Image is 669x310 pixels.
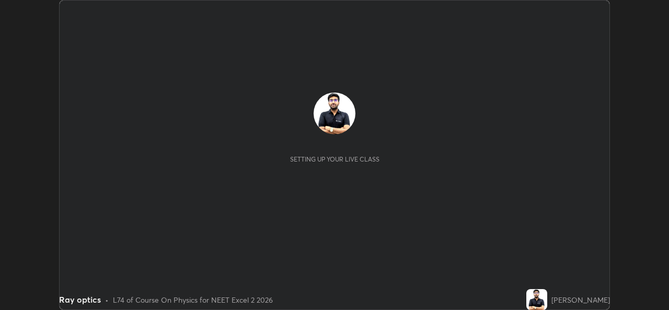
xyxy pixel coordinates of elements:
[105,294,109,305] div: •
[113,294,273,305] div: L74 of Course On Physics for NEET Excel 2 2026
[526,289,547,310] img: 7e03177aace049f28d1984e893c0fa72.jpg
[59,293,101,306] div: Ray optics
[290,155,379,163] div: Setting up your live class
[551,294,610,305] div: [PERSON_NAME]
[314,93,355,134] img: 7e03177aace049f28d1984e893c0fa72.jpg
